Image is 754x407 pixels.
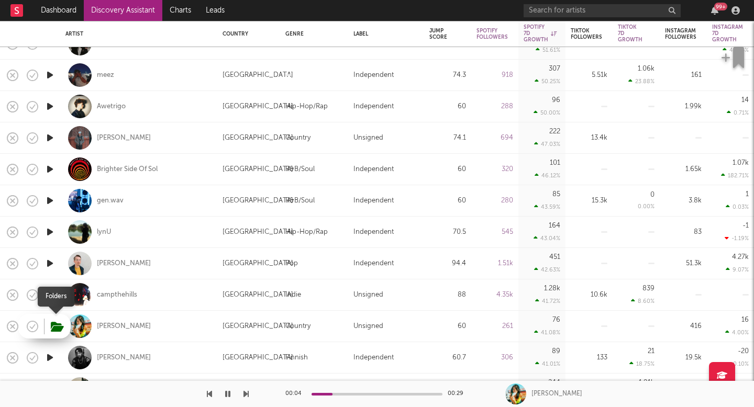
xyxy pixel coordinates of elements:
div: [GEOGRAPHIC_DATA] [223,352,293,364]
div: 96 [552,97,560,104]
div: 4.27k [732,254,749,261]
div: 5.51k [571,69,607,82]
div: Unsigned [353,289,383,301]
div: 161 [665,69,702,82]
div: 307 [549,65,560,72]
div: -20 [738,348,749,355]
div: 89 [552,348,560,355]
a: [PERSON_NAME] [97,259,151,268]
div: 133 [571,352,607,364]
a: campthehills [97,290,137,300]
div: 42.63 % [534,266,560,273]
div: 50.00 % [534,109,560,116]
div: 60 [429,320,466,333]
div: [GEOGRAPHIC_DATA] [223,226,293,239]
div: 1.91k [639,379,655,386]
div: 43.59 % [534,203,560,210]
div: 0 [650,191,655,198]
div: 76 [552,316,560,323]
div: R&B/Soul [285,163,315,176]
div: 918 [476,69,513,82]
div: 41.72 % [535,298,560,304]
div: -1.19 % [725,235,749,242]
div: 94.4 [429,257,466,270]
div: 74.3 [429,69,466,82]
div: [GEOGRAPHIC_DATA] [223,100,293,113]
div: Hip-Hop/Rap [285,226,328,239]
div: Country [285,320,311,333]
div: Independent [353,257,394,270]
div: 21 [648,348,655,355]
div: 839 [642,285,655,292]
div: 101 [550,160,560,166]
div: [GEOGRAPHIC_DATA] [223,195,293,207]
div: lynU [97,228,111,237]
div: 306 [476,352,513,364]
div: Country [223,31,270,37]
div: 60 [429,100,466,113]
a: [PERSON_NAME] [97,353,151,363]
div: 60 [429,163,466,176]
div: Unsigned [353,132,383,144]
div: 00:04 [285,388,306,400]
div: 51.61 % [536,47,560,53]
div: 88 [429,289,466,301]
div: 83 [665,226,702,239]
div: 85 [552,191,560,198]
div: 9.07 % [726,266,749,273]
div: 288 [476,100,513,113]
div: -0.10 % [724,360,749,367]
a: [PERSON_NAME] [97,322,151,331]
input: Search for artists [524,4,681,17]
div: 74.1 [429,132,466,144]
div: 545 [476,226,513,239]
div: 694 [476,132,513,144]
div: 1.99k [665,100,702,113]
div: 451 [549,254,560,261]
div: Finnish [285,352,308,364]
div: 19.5k [665,352,702,364]
div: Spotify Followers [476,28,508,40]
div: 0.71 % [727,109,749,116]
div: Independent [353,352,394,364]
div: 8.60 % [631,298,655,304]
div: Instagram Followers [665,28,696,40]
div: 18.75 % [629,360,655,367]
div: Pop [285,257,298,270]
a: Awetrigo [97,102,126,111]
div: 222 [549,128,560,135]
div: 43.04 % [534,235,560,242]
div: [GEOGRAPHIC_DATA] [223,257,293,270]
div: 15.3k [571,195,607,207]
a: [PERSON_NAME] [97,133,151,143]
div: 1.51k [476,257,513,270]
div: 0.03 % [726,203,749,210]
a: gen.wav [97,196,124,206]
div: 99 + [714,3,727,10]
div: meez [97,71,114,80]
div: 60 [429,195,466,207]
div: 1.65k [665,163,702,176]
div: 4.00 % [725,329,749,336]
div: 164 [549,222,560,229]
div: 10.6k [571,289,607,301]
div: Label [353,31,414,37]
div: [GEOGRAPHIC_DATA] [223,132,293,144]
div: 182.71 % [721,172,749,179]
div: R&B/Soul [285,195,315,207]
div: Independent [353,69,394,82]
button: 99+ [711,6,718,15]
div: Independent [353,195,394,207]
div: Independent [353,226,394,239]
div: 16 [741,316,749,323]
a: Brighter Side Of Sol [97,165,158,174]
div: Independent [353,100,394,113]
div: 14 [741,97,749,104]
div: 320 [476,163,513,176]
